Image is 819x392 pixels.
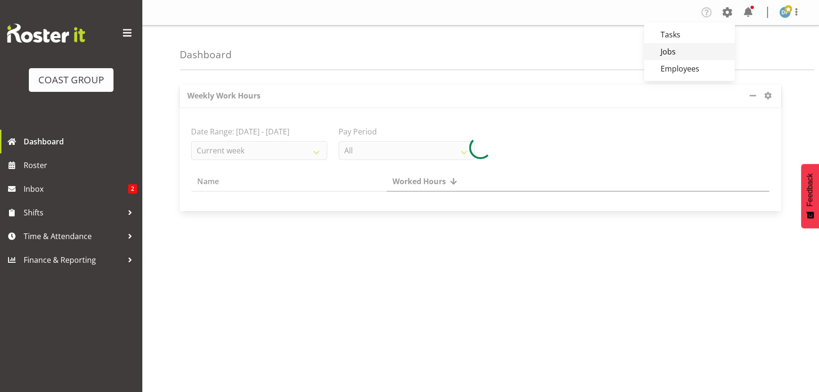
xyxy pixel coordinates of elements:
a: Tasks [644,26,735,43]
span: 2 [128,184,137,194]
span: Time & Attendance [24,229,123,243]
div: COAST GROUP [38,73,104,87]
span: Inbox [24,182,128,196]
button: Feedback - Show survey [801,164,819,228]
span: Shifts [24,205,123,220]
span: Roster [24,158,137,172]
img: david-forte1134.jpg [779,7,791,18]
a: Jobs [644,43,735,60]
span: Feedback [806,173,814,206]
a: Employees [644,60,735,77]
span: Finance & Reporting [24,253,123,267]
span: Dashboard [24,134,137,149]
h4: Dashboard [180,49,232,60]
img: Rosterit website logo [7,24,85,43]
